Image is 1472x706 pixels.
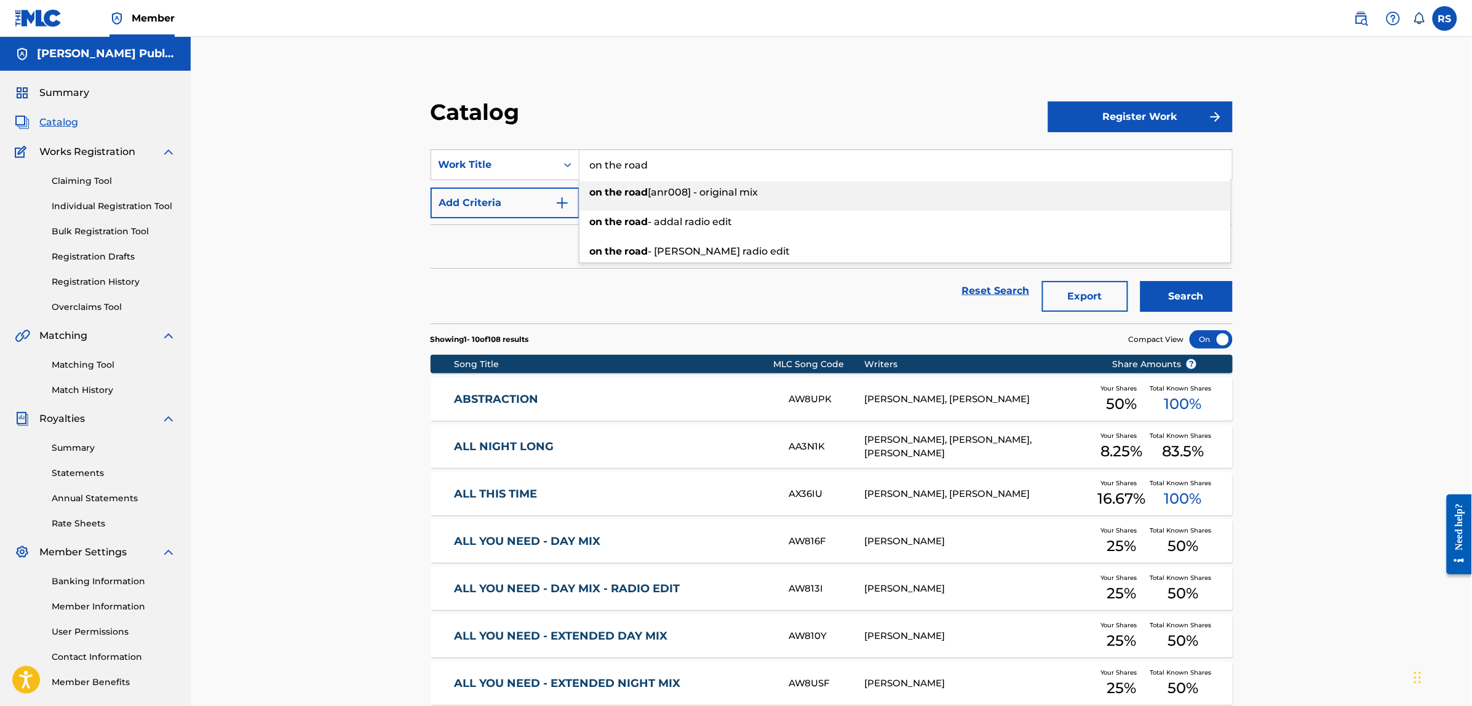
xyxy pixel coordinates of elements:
[956,277,1036,304] a: Reset Search
[1048,101,1233,132] button: Register Work
[865,582,1094,596] div: [PERSON_NAME]
[455,534,772,549] a: ALL YOU NEED - DAY MIX
[1106,393,1137,415] span: 50 %
[789,629,865,643] div: AW810Y
[865,433,1094,461] div: [PERSON_NAME], [PERSON_NAME], [PERSON_NAME]
[1349,6,1374,31] a: Public Search
[1150,668,1216,677] span: Total Known Shares
[789,487,865,501] div: AX36IU
[1168,677,1198,699] span: 50 %
[590,216,603,228] strong: on
[1410,647,1472,706] div: Chat Widget
[1101,526,1142,535] span: Your Shares
[39,115,78,130] span: Catalog
[1168,535,1198,557] span: 50 %
[52,442,176,454] a: Summary
[648,186,758,198] span: [anr008] - original mix
[37,47,176,61] h5: Rafael Schmid Publishing
[52,676,176,689] a: Member Benefits
[1354,11,1369,26] img: search
[15,85,30,100] img: Summary
[605,216,623,228] strong: the
[455,582,772,596] a: ALL YOU NEED - DAY MIX - RADIO EDIT
[431,149,1233,323] form: Search Form
[39,411,85,426] span: Royalties
[455,392,772,407] a: ABSTRACTION
[15,411,30,426] img: Royalties
[1042,281,1128,312] button: Export
[109,11,124,26] img: Top Rightsholder
[1150,384,1216,393] span: Total Known Shares
[1164,393,1202,415] span: 100 %
[455,629,772,643] a: ALL YOU NEED - EXTENDED DAY MIX
[1107,582,1136,605] span: 25 %
[39,545,127,560] span: Member Settings
[1112,358,1197,371] span: Share Amounts
[1100,440,1142,462] span: 8.25 %
[431,98,526,126] h2: Catalog
[1168,630,1198,652] span: 50 %
[52,467,176,480] a: Statements
[52,651,176,664] a: Contact Information
[1129,334,1184,345] span: Compact View
[39,145,135,159] span: Works Registration
[1101,431,1142,440] span: Your Shares
[1433,6,1457,31] div: User Menu
[1150,621,1216,630] span: Total Known Shares
[789,392,865,407] div: AW8UPK
[455,676,772,691] a: ALL YOU NEED - EXTENDED NIGHT MIX
[39,85,89,100] span: Summary
[1150,526,1216,535] span: Total Known Shares
[15,115,30,130] img: Catalog
[161,145,176,159] img: expand
[865,676,1094,691] div: [PERSON_NAME]
[1097,488,1145,510] span: 16.67 %
[1101,668,1142,677] span: Your Shares
[15,545,30,560] img: Member Settings
[455,440,772,454] a: ALL NIGHT LONG
[590,186,603,198] strong: on
[15,85,89,100] a: SummarySummary
[1101,478,1142,488] span: Your Shares
[52,492,176,505] a: Annual Statements
[52,359,176,371] a: Matching Tool
[52,250,176,263] a: Registration Drafts
[1187,359,1196,369] span: ?
[1168,582,1198,605] span: 50 %
[439,157,549,172] div: Work Title
[52,384,176,397] a: Match History
[455,487,772,501] a: ALL THIS TIME
[1438,485,1472,584] iframe: Resource Center
[1164,488,1202,510] span: 100 %
[590,245,603,257] strong: on
[52,625,176,638] a: User Permissions
[431,334,529,345] p: Showing 1 - 10 of 108 results
[789,676,865,691] div: AW8USF
[865,487,1094,501] div: [PERSON_NAME], [PERSON_NAME]
[1150,478,1216,488] span: Total Known Shares
[1101,621,1142,630] span: Your Shares
[1140,281,1233,312] button: Search
[1386,11,1401,26] img: help
[15,328,30,343] img: Matching
[625,216,648,228] strong: road
[455,358,774,371] div: Song Title
[773,358,865,371] div: MLC Song Code
[1162,440,1204,462] span: 83.5 %
[1414,659,1422,696] div: Drag
[1107,630,1136,652] span: 25 %
[789,534,865,549] div: AW816F
[39,328,87,343] span: Matching
[789,440,865,454] div: AA3N1K
[605,186,623,198] strong: the
[52,600,176,613] a: Member Information
[865,629,1094,643] div: [PERSON_NAME]
[15,47,30,61] img: Accounts
[52,175,176,188] a: Claiming Tool
[1107,677,1136,699] span: 25 %
[625,245,648,257] strong: road
[1150,573,1216,582] span: Total Known Shares
[865,358,1094,371] div: Writers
